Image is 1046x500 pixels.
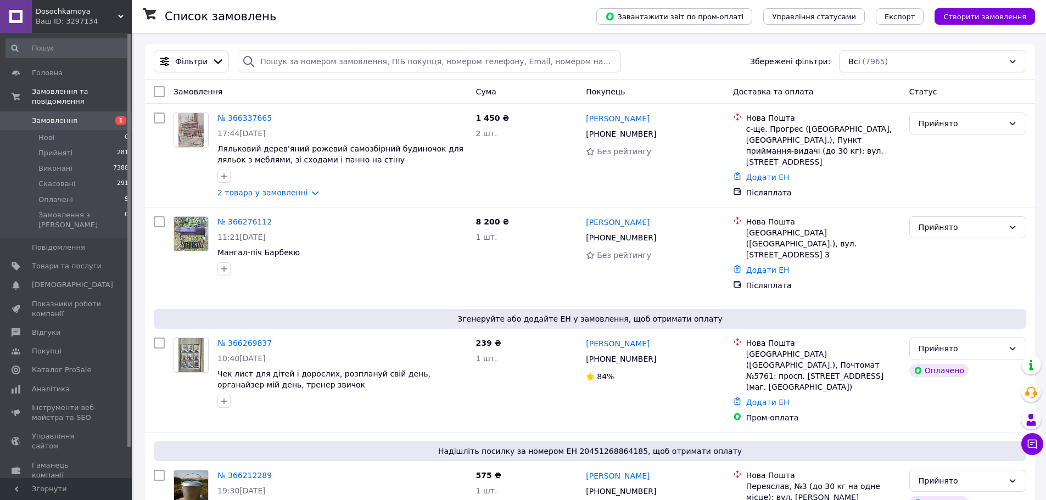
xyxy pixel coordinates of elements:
span: Замовлення [32,116,77,126]
a: [PERSON_NAME] [586,217,650,228]
span: Прийняті [38,148,72,158]
span: Нові [38,133,54,143]
div: [GEOGRAPHIC_DATA] ([GEOGRAPHIC_DATA].), Почтомат №5761: просп. [STREET_ADDRESS] (маг. [GEOGRAPHIC... [746,349,900,392]
span: [DEMOGRAPHIC_DATA] [32,280,113,290]
span: Оплачені [38,195,73,205]
div: [PHONE_NUMBER] [584,230,658,245]
img: Фото товару [178,113,204,147]
span: 1 шт. [476,233,497,241]
span: Гаманець компанії [32,460,102,480]
div: Прийнято [919,475,1004,487]
input: Пошук за номером замовлення, ПІБ покупця, номером телефону, Email, номером накладної [238,50,620,72]
span: Dosochkamoya [36,7,118,16]
span: Експорт [885,13,915,21]
span: Відгуки [32,328,60,338]
div: Прийнято [919,221,1004,233]
span: (7965) [863,57,888,66]
div: Післяплата [746,187,900,198]
div: Нова Пошта [746,470,900,481]
span: Всі [848,56,860,67]
span: 239 ₴ [476,339,501,347]
div: Нова Пошта [746,216,900,227]
div: Прийнято [919,342,1004,355]
button: Управління статусами [763,8,865,25]
a: [PERSON_NAME] [586,470,650,481]
a: Фото товару [174,113,209,148]
button: Створити замовлення [935,8,1035,25]
div: с-ще. Прогрес ([GEOGRAPHIC_DATA], [GEOGRAPHIC_DATA].), Пункт приймання-видачі (до 30 кг): вул. [S... [746,123,900,167]
span: Замовлення [174,87,222,96]
a: № 366276112 [217,217,272,226]
div: Оплачено [909,364,969,377]
span: Завантажити звіт по пром-оплаті [605,12,743,21]
div: Пром-оплата [746,412,900,423]
span: Виконані [38,164,72,173]
a: № 366212289 [217,471,272,480]
a: Фото товару [174,216,209,251]
span: 1 шт. [476,354,497,363]
span: 1 [115,116,126,125]
span: 8 200 ₴ [476,217,510,226]
span: 281 [117,148,128,158]
span: Товари та послуги [32,261,102,271]
button: Експорт [876,8,924,25]
div: [PHONE_NUMBER] [584,126,658,142]
a: [PERSON_NAME] [586,338,650,349]
span: Аналітика [32,384,70,394]
div: Нова Пошта [746,113,900,123]
span: Створити замовлення [943,13,1026,21]
span: 17:44[DATE] [217,129,266,138]
span: 10:40[DATE] [217,354,266,363]
span: 11:21[DATE] [217,233,266,241]
span: 575 ₴ [476,471,501,480]
span: Управління сайтом [32,431,102,451]
input: Пошук [5,38,130,58]
a: № 366269837 [217,339,272,347]
span: Каталог ProSale [32,365,91,375]
span: Без рейтингу [597,147,651,156]
a: Мангал-піч Барбекю [217,248,300,257]
div: Ваш ID: 3297134 [36,16,132,26]
a: Чек лист для дітей і дорослих, розплануй свій день, органайзер мій день, тренер звичок [217,369,430,389]
span: Доставка та оплата [733,87,814,96]
span: 0 [125,133,128,143]
div: [GEOGRAPHIC_DATA] ([GEOGRAPHIC_DATA].), вул. [STREET_ADDRESS] 3 [746,227,900,260]
a: Створити замовлення [924,12,1035,20]
span: Управління статусами [772,13,856,21]
span: 1 шт. [476,486,497,495]
a: Додати ЕН [746,173,790,182]
span: Показники роботи компанії [32,299,102,319]
span: 84% [597,372,614,381]
span: Замовлення та повідомлення [32,87,132,106]
div: [PHONE_NUMBER] [584,484,658,499]
a: Ляльковий дерев'яний рожевий самозбірний будиночок для ляльок з меблями, зі сходами і панно на стіну [217,144,463,164]
button: Завантажити звіт по пром-оплаті [596,8,752,25]
span: Скасовані [38,179,76,189]
a: Фото товару [174,338,209,373]
div: Прийнято [919,117,1004,130]
img: Фото товару [178,338,204,372]
span: Покупець [586,87,625,96]
span: Покупці [32,346,61,356]
span: Cума [476,87,496,96]
span: Статус [909,87,937,96]
button: Чат з покупцем [1021,433,1043,455]
a: [PERSON_NAME] [586,113,650,124]
a: № 366337665 [217,114,272,122]
span: Інструменти веб-майстра та SEO [32,403,102,423]
span: Повідомлення [32,243,85,252]
span: Згенеруйте або додайте ЕН у замовлення, щоб отримати оплату [158,313,1022,324]
a: Додати ЕН [746,398,790,407]
div: Нова Пошта [746,338,900,349]
span: Без рейтингу [597,251,651,260]
span: 0 [125,210,128,230]
span: Збережені фільтри: [750,56,830,67]
h1: Список замовлень [165,10,276,23]
a: Додати ЕН [746,266,790,274]
div: [PHONE_NUMBER] [584,351,658,367]
span: Головна [32,68,63,78]
span: Надішліть посилку за номером ЕН 20451268864185, щоб отримати оплату [158,446,1022,457]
